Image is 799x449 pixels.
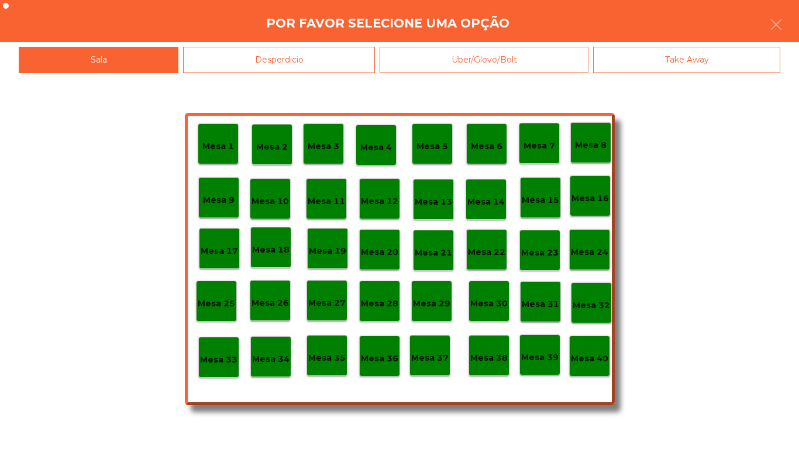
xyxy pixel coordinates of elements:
p: Mesa 11 [308,195,345,208]
p: Mesa 18 [252,243,290,257]
p: Mesa 36 [361,352,398,365]
p: Mesa 24 [571,246,608,259]
p: Mesa 25 [198,297,235,310]
p: Mesa 10 [252,195,289,208]
p: Mesa 20 [361,246,398,259]
p: Mesa 32 [573,299,610,312]
p: Mesa 35 [308,351,346,365]
p: Mesa 38 [470,351,508,365]
p: Mesa 39 [521,351,559,364]
p: Mesa 27 [308,296,346,310]
p: Mesa 33 [200,353,237,367]
p: Mesa 34 [252,353,290,366]
p: Mesa 1 [202,140,234,153]
p: Mesa 16 [571,192,609,205]
p: Mesa 19 [309,244,346,258]
p: Mesa 3 [308,140,339,153]
div: Desperdicio [183,47,375,73]
div: Uber/Glovo/Bolt [380,47,588,73]
p: Mesa 6 [471,140,502,153]
h4: Por favor selecione uma opção [266,15,509,32]
p: Mesa 12 [361,195,398,208]
div: Sala [19,47,178,73]
div: Take Away [593,47,780,73]
p: Mesa 15 [522,194,559,207]
p: Mesa 26 [252,296,289,310]
p: Mesa 40 [571,352,608,365]
p: Mesa 4 [360,141,392,154]
p: Mesa 9 [203,194,235,207]
p: Mesa 22 [468,246,505,259]
p: Mesa 5 [416,140,448,153]
p: Mesa 8 [575,139,607,152]
p: Mesa 28 [361,297,398,310]
p: Mesa 14 [467,195,505,209]
p: Mesa 21 [415,246,452,260]
p: Mesa 2 [256,140,288,154]
p: Mesa 31 [522,298,559,311]
p: Mesa 37 [411,351,449,365]
p: Mesa 7 [524,139,555,153]
p: Mesa 30 [470,297,508,310]
p: Mesa 13 [415,195,452,209]
p: Mesa 17 [201,244,238,258]
p: Mesa 29 [413,297,450,310]
p: Mesa 23 [521,246,559,260]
